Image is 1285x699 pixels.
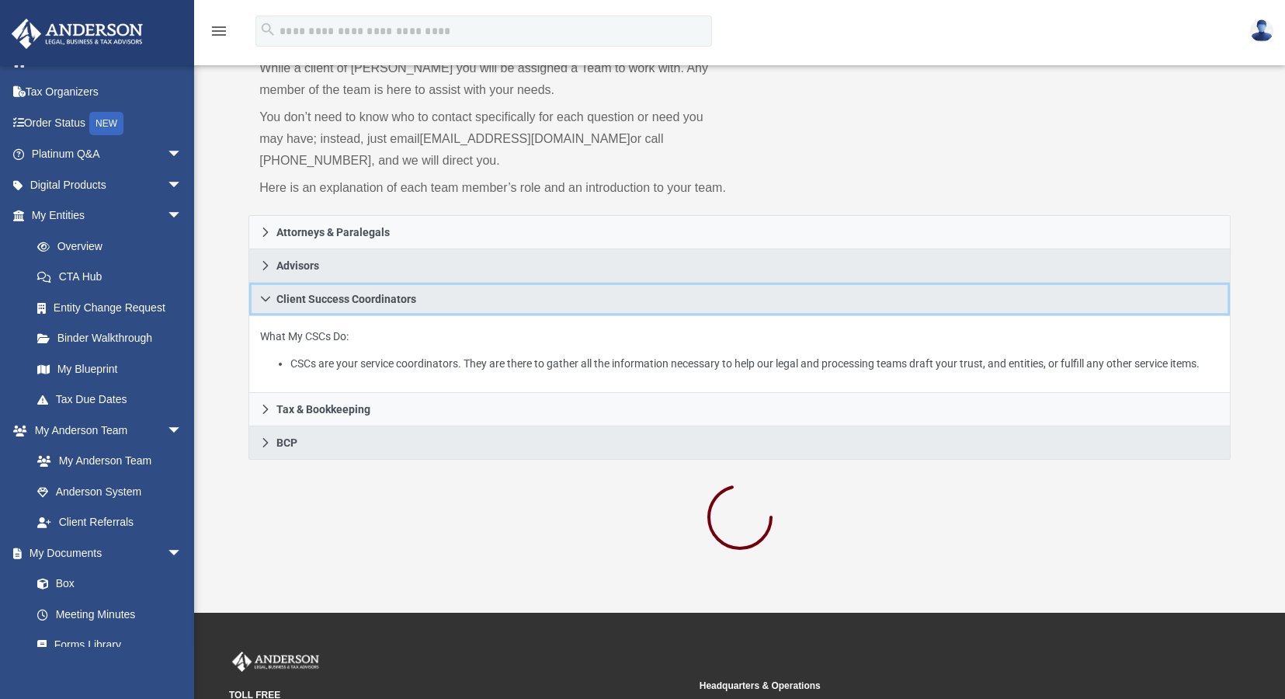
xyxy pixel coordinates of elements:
[229,652,322,672] img: Anderson Advisors Platinum Portal
[276,227,390,238] span: Attorneys & Paralegals
[259,106,728,172] p: You don’t need to know who to contact specifically for each question or need you may have; instea...
[22,476,198,507] a: Anderson System
[276,437,297,448] span: BCP
[1250,19,1273,42] img: User Pic
[248,426,1231,460] a: BCP
[22,262,206,293] a: CTA Hub
[22,323,206,354] a: Binder Walkthrough
[22,507,198,538] a: Client Referrals
[276,404,370,415] span: Tax & Bookkeeping
[700,679,1159,693] small: Headquarters & Operations
[248,283,1231,316] a: Client Success Coordinators
[11,200,206,231] a: My Entitiesarrow_drop_down
[22,630,190,661] a: Forms Library
[22,599,198,630] a: Meeting Minutes
[7,19,148,49] img: Anderson Advisors Platinum Portal
[167,537,198,569] span: arrow_drop_down
[290,354,1218,374] li: CSCs are your service coordinators. They are there to gather all the information necessary to hel...
[259,57,728,101] p: While a client of [PERSON_NAME] you will be assigned a Team to work with. Any member of the team ...
[89,112,123,135] div: NEW
[210,22,228,40] i: menu
[22,292,206,323] a: Entity Change Request
[276,294,416,304] span: Client Success Coordinators
[248,393,1231,426] a: Tax & Bookkeeping
[22,353,198,384] a: My Blueprint
[11,77,206,108] a: Tax Organizers
[167,169,198,201] span: arrow_drop_down
[11,107,206,139] a: Order StatusNEW
[276,260,319,271] span: Advisors
[420,132,630,145] a: [EMAIL_ADDRESS][DOMAIN_NAME]
[210,30,228,40] a: menu
[260,327,1219,374] p: What My CSCs Do:
[167,415,198,447] span: arrow_drop_down
[248,249,1231,283] a: Advisors
[248,215,1231,249] a: Attorneys & Paralegals
[11,415,198,446] a: My Anderson Teamarrow_drop_down
[22,446,190,477] a: My Anderson Team
[167,200,198,232] span: arrow_drop_down
[248,316,1231,393] div: Client Success Coordinators
[11,537,198,569] a: My Documentsarrow_drop_down
[22,231,206,262] a: Overview
[167,139,198,171] span: arrow_drop_down
[22,384,206,416] a: Tax Due Dates
[259,21,276,38] i: search
[11,169,206,200] a: Digital Productsarrow_drop_down
[11,139,206,170] a: Platinum Q&Aarrow_drop_down
[259,177,728,199] p: Here is an explanation of each team member’s role and an introduction to your team.
[22,569,190,600] a: Box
